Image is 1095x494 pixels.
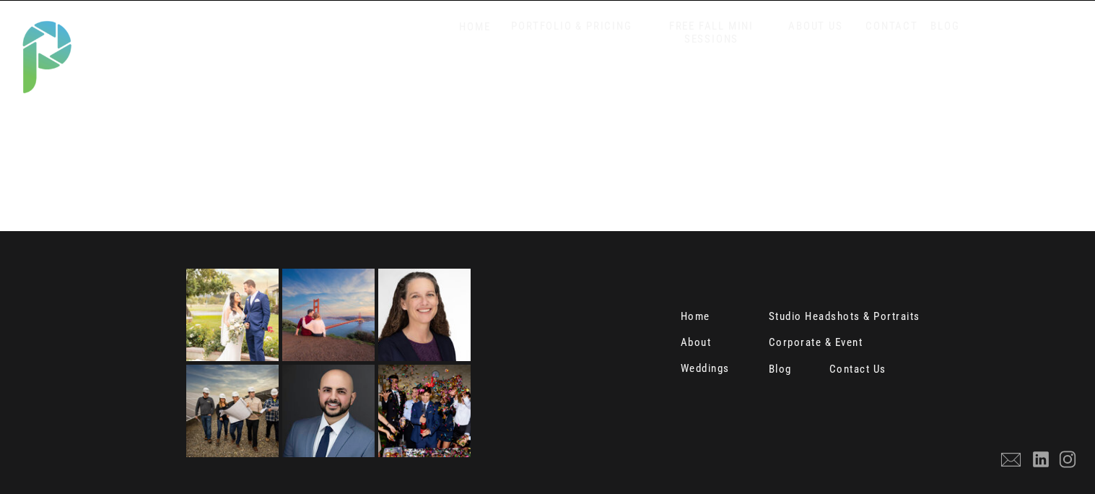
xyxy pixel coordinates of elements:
a: ABOUT US [785,19,847,33]
img: Sacramento Corporate Action Shot [186,365,279,457]
a: Blog [769,363,829,378]
a: Studio Headshots & Portraits [769,311,937,325]
h2: Don't just take our word for it [568,347,985,486]
a: About [681,337,716,351]
a: CONTACT [863,19,922,33]
a: PORTFOLIO & PRICING [506,19,638,33]
a: Corporate & Event [769,337,873,351]
a: HOME [445,20,506,34]
img: Golden Gate Bridge Engagement Photo [282,269,375,361]
img: wedding sacramento photography studio photo [186,269,279,361]
img: sacramento event photographer celebration [378,365,471,457]
a: FREE FALL MINI SESSIONS [652,19,772,46]
img: Sacramento Headshot White Background [378,269,471,361]
a: Home [681,311,716,325]
a: BLOG [928,19,964,33]
a: Contact Us [829,363,890,378]
a: Weddings [681,363,733,377]
img: Professional Headshot Photograph Sacramento Studio [282,365,375,457]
